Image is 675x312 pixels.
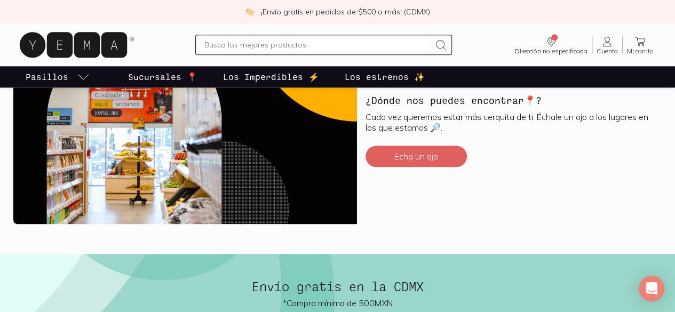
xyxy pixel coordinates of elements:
p: Cada vez queremos estar más cerquita de ti. Échale un ojo a los lugares en los que estamos 🔎. [366,111,653,133]
a: Dirección no especificada [511,35,592,54]
span: Dirección no especificada [515,48,587,54]
h3: ¿Dónde nos puedes encontrar📍? [366,93,542,107]
a: pasillo-todos-link [23,66,92,87]
p: Pasillos [26,70,68,83]
a: ¿Dónde nos puedes encontrar📍?¿Dónde nos puedes encontrar📍?Cada vez queremos estar más cerquita de... [13,36,662,224]
button: Echa un ojo [366,146,467,167]
img: check [245,7,255,17]
div: Open Intercom Messenger [639,276,664,301]
img: ¿Dónde nos puedes encontrar📍? [13,36,357,224]
input: Busca los mejores productos [204,38,430,51]
a: Los estrenos ✨ [343,66,427,87]
p: Los Imperdibles ⚡️ [223,70,319,83]
a: Mi carrito [623,35,658,54]
p: Los estrenos ✨ [345,70,425,83]
p: Sucursales 📍 [128,70,197,83]
h2: Envío gratis en la CDMX [199,279,477,293]
p: ¡Envío gratis en pedidos de $500 o más! (CDMX) [261,6,430,17]
a: Sucursales 📍 [126,66,200,87]
a: Los Imperdibles ⚡️ [221,66,321,87]
span: Cuenta [597,48,618,54]
a: Cuenta [592,35,622,54]
span: Mi carrito [627,48,654,54]
div: *Compra mínima de 500MXN [199,298,477,308]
